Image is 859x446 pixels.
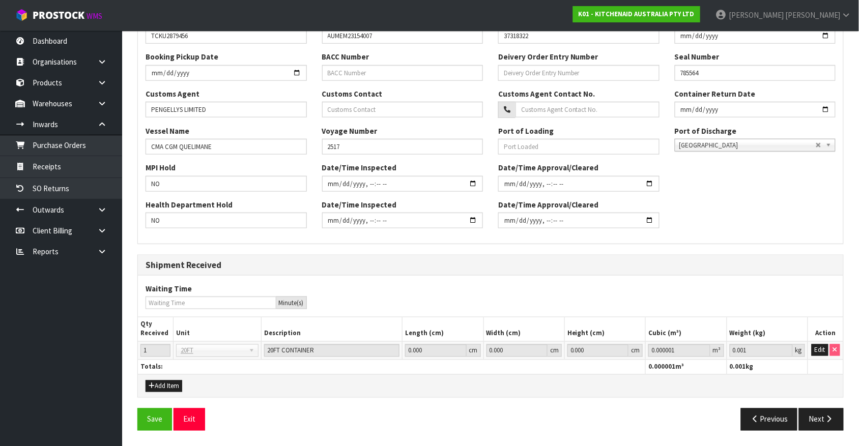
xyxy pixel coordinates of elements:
[322,28,483,44] input: Bill of Lading
[146,283,192,294] label: Waiting Time
[483,317,564,341] th: Width (cm)
[498,88,595,99] label: Customs Agent Contact No.
[322,126,378,136] label: Voyage Number
[675,88,756,99] label: Container Return Date
[322,88,383,99] label: Customs Contact
[548,344,562,357] div: cm
[138,360,646,374] th: Totals:
[146,88,199,99] label: Customs Agent
[322,213,483,228] input: Date/Time Inspected
[146,28,307,44] input: Container Number
[174,408,205,430] button: Exit
[322,102,483,117] input: Customs Contact
[138,317,173,341] th: Qty Received
[322,199,397,210] label: Date/Time Inspected
[140,344,170,357] input: Qty Received
[710,344,724,357] div: m³
[730,363,746,371] span: 0.001
[498,213,660,228] input: Date/Time Inspected
[276,296,307,309] div: Minute(s)
[785,10,840,20] span: [PERSON_NAME]
[730,344,793,357] input: Weight
[146,162,176,173] label: MPI Hold
[146,380,182,393] button: Add Item
[498,162,599,173] label: Date/Time Approval/Cleared
[146,51,218,62] label: Booking Pickup Date
[675,51,720,62] label: Seal Number
[498,176,660,192] input: Date/Time Inspected
[486,344,548,357] input: Width
[264,344,399,357] input: Description
[628,344,643,357] div: cm
[741,408,798,430] button: Previous
[146,260,836,270] h3: Shipment Received
[322,51,369,62] label: BACC Number
[808,317,843,341] th: Action
[646,360,727,374] th: m³
[679,139,816,152] span: [GEOGRAPHIC_DATA]
[146,126,189,136] label: Vessel Name
[498,199,599,210] label: Date/Time Approval/Cleared
[322,65,483,81] input: BACC Number
[322,139,483,155] input: Voyage Number
[146,213,307,228] input: Health Department Hold
[146,199,233,210] label: Health Department Hold
[146,139,307,155] input: Vessel Name
[403,317,483,341] th: Length (cm)
[181,345,245,357] span: 20FT
[516,102,660,117] input: Customs Agent Contact No.
[729,10,784,20] span: [PERSON_NAME]
[262,317,403,341] th: Description
[33,9,84,22] span: ProStock
[648,344,710,357] input: Cubic
[812,344,828,356] button: Edit
[727,360,808,374] th: kg
[146,296,276,309] input: Waiting Time
[573,6,700,22] a: K01 - KITCHENAID AUSTRALIA PTY LTD
[675,102,836,117] input: Container Return Date
[322,176,483,192] input: Date/Time Inspected
[498,139,660,155] input: Port Loaded
[498,126,554,136] label: Port of Loading
[87,11,102,21] small: WMS
[579,10,695,18] strong: K01 - KITCHENAID AUSTRALIA PTY LTD
[467,344,481,357] div: cm
[565,317,646,341] th: Height (cm)
[675,65,836,81] input: Seal Number
[405,344,466,357] input: Length
[793,344,805,357] div: kg
[146,176,307,192] input: MPI Hold
[15,9,28,21] img: cube-alt.png
[498,65,660,81] input: Deivery Order Entry Number
[137,408,172,430] button: Save
[498,51,598,62] label: Deivery Order Entry Number
[146,65,307,81] input: Cont. Bookin Date
[146,102,307,117] input: Customs Agent
[567,344,628,357] input: Height
[675,126,737,136] label: Port of Discharge
[799,408,844,430] button: Next
[498,28,660,44] input: Entry Number
[727,317,808,341] th: Weight (kg)
[173,317,261,341] th: Unit
[646,317,727,341] th: Cubic (m³)
[322,162,397,173] label: Date/Time Inspected
[648,363,675,371] span: 0.000001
